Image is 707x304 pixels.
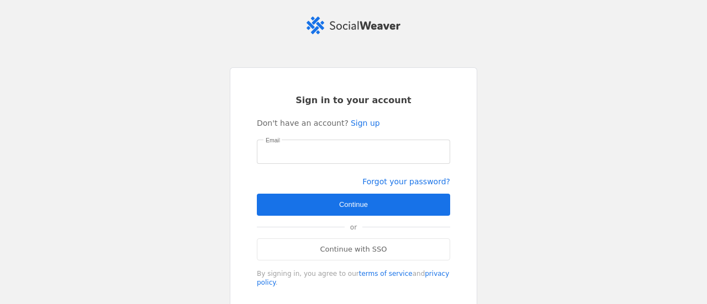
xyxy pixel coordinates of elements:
span: Sign in to your account [296,94,411,106]
span: Continue [339,199,368,210]
a: terms of service [359,270,413,278]
button: Continue [257,194,450,216]
input: Email [266,145,441,158]
div: By signing in, you agree to our and . [257,269,450,287]
a: privacy policy [257,270,449,286]
a: Forgot your password? [362,177,450,186]
a: Sign up [351,118,380,129]
a: Continue with SSO [257,238,450,260]
mat-label: Email [266,136,280,146]
span: or [345,216,362,238]
span: Don't have an account? [257,118,349,129]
